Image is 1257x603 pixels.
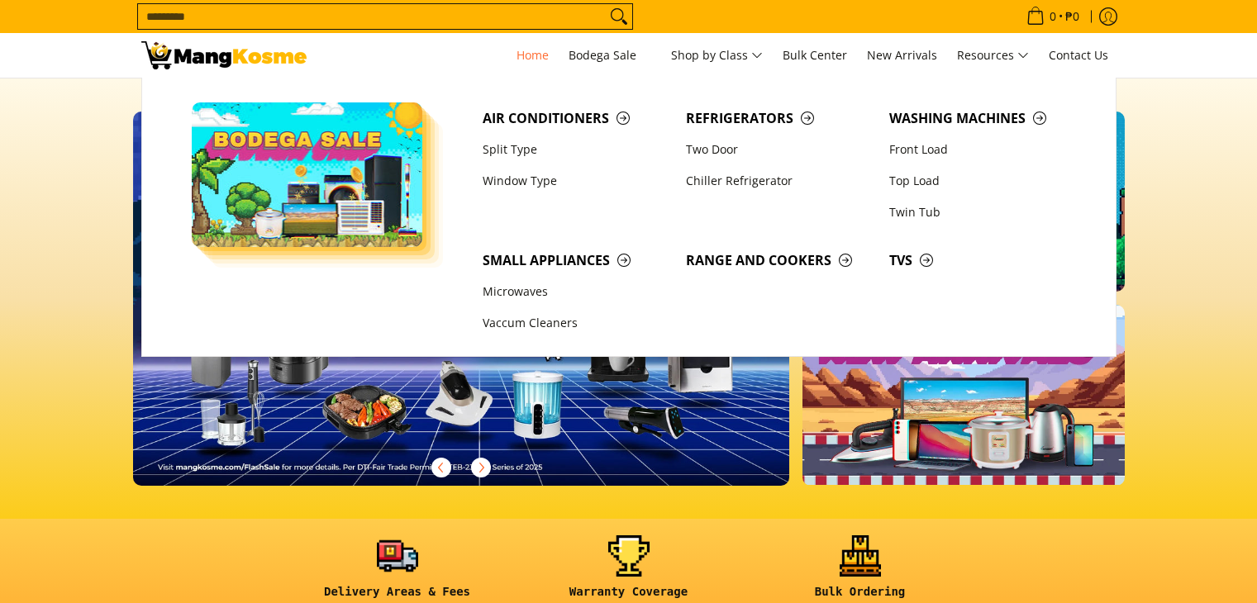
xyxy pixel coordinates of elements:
[678,245,881,276] a: Range and Cookers
[663,33,771,78] a: Shop by Class
[881,102,1084,134] a: Washing Machines
[141,41,307,69] img: Mang Kosme: Your Home Appliances Warehouse Sale Partner!
[483,108,669,129] span: Air Conditioners
[949,33,1037,78] a: Resources
[517,47,549,63] span: Home
[560,33,659,78] a: Bodega Sale
[606,4,632,29] button: Search
[686,250,873,271] span: Range and Cookers
[508,33,557,78] a: Home
[474,277,678,308] a: Microwaves
[474,308,678,339] a: Vaccum Cleaners
[474,102,678,134] a: Air Conditioners
[192,102,423,247] img: Bodega Sale
[1021,7,1084,26] span: •
[423,449,459,486] button: Previous
[678,102,881,134] a: Refrigerators
[957,45,1029,66] span: Resources
[671,45,763,66] span: Shop by Class
[1049,47,1108,63] span: Contact Us
[881,245,1084,276] a: TVs
[783,47,847,63] span: Bulk Center
[774,33,855,78] a: Bulk Center
[881,197,1084,228] a: Twin Tub
[474,134,678,165] a: Split Type
[678,165,881,197] a: Chiller Refrigerator
[1063,11,1082,22] span: ₱0
[133,112,790,486] img: Desktop homepage 29339654 2507 42fb b9ff a0650d39e9ed
[483,250,669,271] span: Small Appliances
[474,165,678,197] a: Window Type
[1040,33,1117,78] a: Contact Us
[474,245,678,276] a: Small Appliances
[889,250,1076,271] span: TVs
[686,108,873,129] span: Refrigerators
[569,45,651,66] span: Bodega Sale
[678,134,881,165] a: Two Door
[859,33,945,78] a: New Arrivals
[881,134,1084,165] a: Front Load
[323,33,1117,78] nav: Main Menu
[881,165,1084,197] a: Top Load
[463,449,499,486] button: Next
[889,108,1076,129] span: Washing Machines
[867,47,937,63] span: New Arrivals
[1047,11,1059,22] span: 0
